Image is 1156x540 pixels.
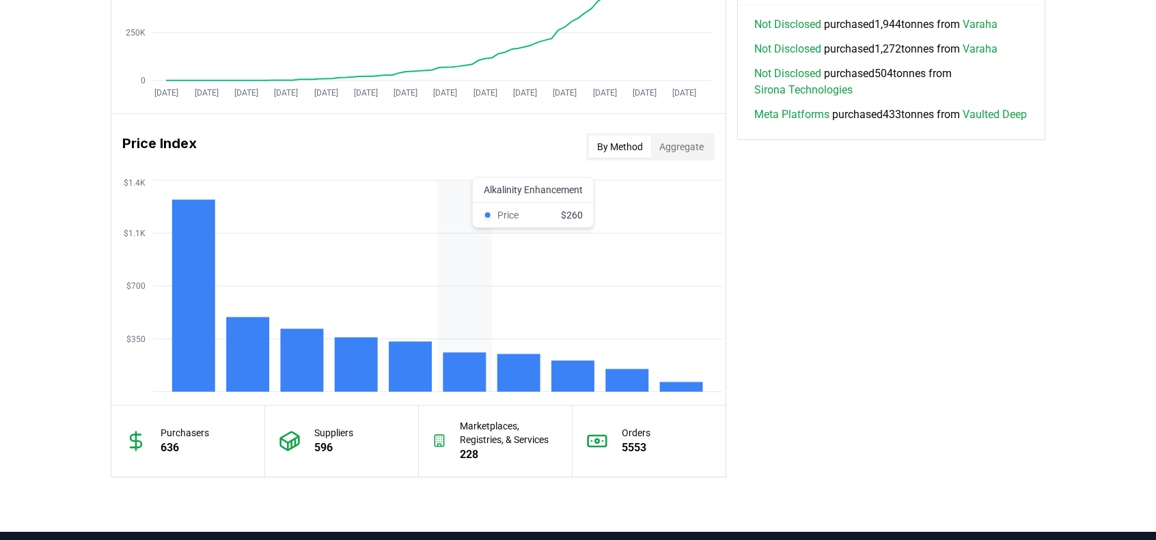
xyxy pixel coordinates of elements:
[161,426,209,440] p: Purchasers
[354,88,378,98] tspan: [DATE]
[124,229,146,238] tspan: $1.1K
[754,106,829,123] a: Meta Platforms
[274,88,298,98] tspan: [DATE]
[622,440,650,456] p: 5553
[161,440,209,456] p: 636
[124,178,146,188] tspan: $1.4K
[754,106,1027,123] span: purchased 433 tonnes from
[314,88,338,98] tspan: [DATE]
[460,446,558,463] p: 228
[234,88,258,98] tspan: [DATE]
[314,440,353,456] p: 596
[394,88,417,98] tspan: [DATE]
[754,41,821,57] a: Not Disclosed
[963,106,1027,123] a: Vaulted Deep
[122,133,197,160] h3: Price Index
[513,88,537,98] tspan: [DATE]
[126,335,146,344] tspan: $350
[141,76,146,85] tspan: 0
[195,88,219,98] tspan: [DATE]
[651,136,712,158] button: Aggregate
[126,28,146,38] tspan: 250K
[963,41,997,57] a: Varaha
[754,16,997,33] span: purchased 1,944 tonnes from
[633,88,657,98] tspan: [DATE]
[963,16,997,33] a: Varaha
[593,88,617,98] tspan: [DATE]
[473,88,497,98] tspan: [DATE]
[754,41,997,57] span: purchased 1,272 tonnes from
[589,136,651,158] button: By Method
[754,66,1028,98] span: purchased 504 tonnes from
[460,419,558,446] p: Marketplaces, Registries, & Services
[754,66,821,82] a: Not Disclosed
[434,88,458,98] tspan: [DATE]
[754,16,821,33] a: Not Disclosed
[754,82,853,98] a: Sirona Technologies
[314,426,353,440] p: Suppliers
[126,281,146,291] tspan: $700
[154,88,178,98] tspan: [DATE]
[622,426,650,440] p: Orders
[553,88,577,98] tspan: [DATE]
[672,88,696,98] tspan: [DATE]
